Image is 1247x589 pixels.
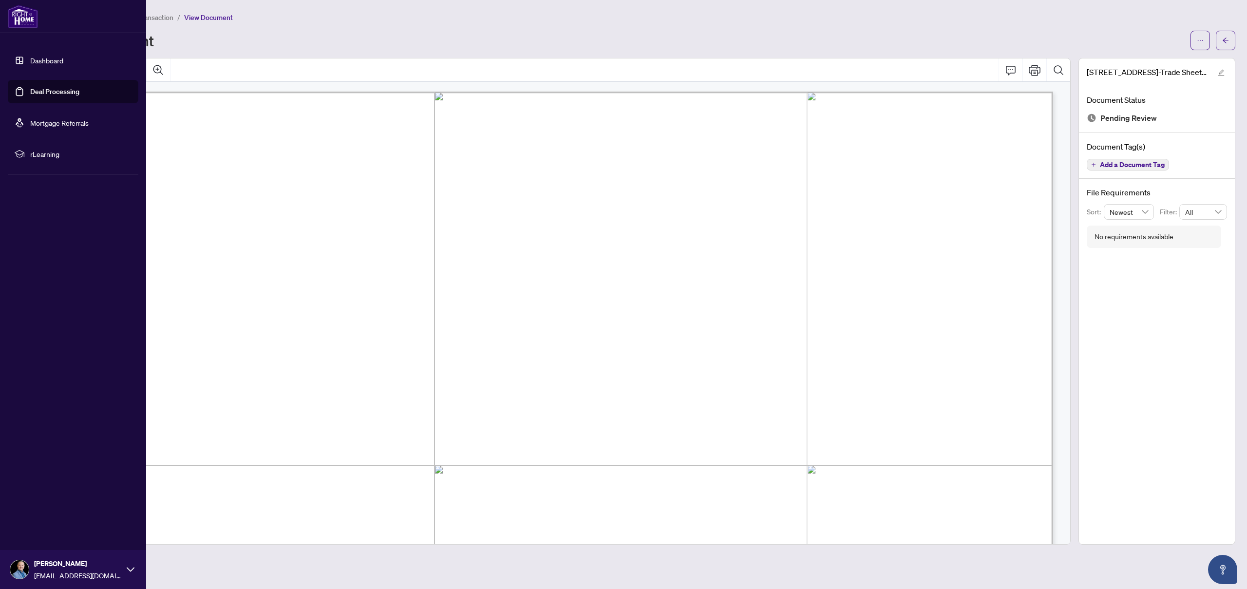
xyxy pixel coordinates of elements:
[1087,141,1227,152] h4: Document Tag(s)
[1091,162,1096,167] span: plus
[121,13,173,22] span: View Transaction
[30,87,79,96] a: Deal Processing
[1087,66,1209,78] span: [STREET_ADDRESS]-Trade Sheet-[PERSON_NAME] to Review 1.pdf
[34,570,122,581] span: [EMAIL_ADDRESS][DOMAIN_NAME]
[1218,69,1225,76] span: edit
[1110,205,1149,219] span: Newest
[1087,187,1227,198] h4: File Requirements
[1087,159,1169,171] button: Add a Document Tag
[1087,113,1096,123] img: Document Status
[30,56,63,65] a: Dashboard
[184,13,233,22] span: View Document
[1087,207,1104,217] p: Sort:
[177,12,180,23] li: /
[10,560,29,579] img: Profile Icon
[30,118,89,127] a: Mortgage Referrals
[1222,37,1229,44] span: arrow-left
[30,149,132,159] span: rLearning
[1197,37,1204,44] span: ellipsis
[8,5,38,28] img: logo
[1208,555,1237,584] button: Open asap
[1160,207,1179,217] p: Filter:
[1100,161,1165,168] span: Add a Document Tag
[1095,231,1173,242] div: No requirements available
[1087,94,1227,106] h4: Document Status
[1100,112,1157,125] span: Pending Review
[1185,205,1221,219] span: All
[34,558,122,569] span: [PERSON_NAME]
